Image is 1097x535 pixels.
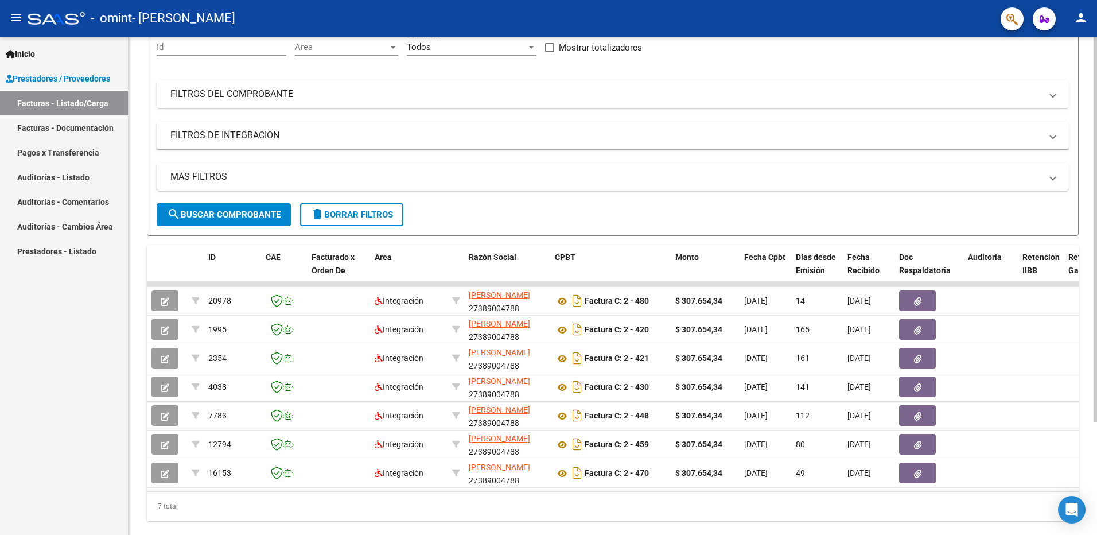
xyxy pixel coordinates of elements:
[469,461,546,485] div: 27389004788
[847,354,871,363] span: [DATE]
[208,296,231,305] span: 20978
[307,245,370,296] datatable-header-cell: Facturado x Orden De
[744,382,768,391] span: [DATE]
[375,411,423,420] span: Integración
[6,72,110,85] span: Prestadores / Proveedores
[899,253,951,275] span: Doc Respaldatoria
[570,406,585,425] i: Descargar documento
[208,382,227,391] span: 4038
[847,325,871,334] span: [DATE]
[310,210,393,220] span: Borrar Filtros
[796,325,810,334] span: 165
[796,382,810,391] span: 141
[675,468,722,478] strong: $ 307.654,34
[847,382,871,391] span: [DATE]
[310,207,324,221] mat-icon: delete
[469,348,530,357] span: [PERSON_NAME]
[550,245,671,296] datatable-header-cell: CPBT
[894,245,963,296] datatable-header-cell: Doc Respaldatoria
[469,319,530,328] span: [PERSON_NAME]
[469,463,530,472] span: [PERSON_NAME]
[170,88,1041,100] mat-panel-title: FILTROS DEL COMPROBANTE
[796,468,805,478] span: 49
[968,253,1002,262] span: Auditoria
[796,253,836,275] span: Días desde Emisión
[570,435,585,453] i: Descargar documento
[570,349,585,367] i: Descargar documento
[469,404,546,428] div: 27389004788
[675,382,722,391] strong: $ 307.654,34
[796,411,810,420] span: 112
[204,245,261,296] datatable-header-cell: ID
[963,245,1018,296] datatable-header-cell: Auditoria
[469,317,546,342] div: 27389004788
[469,375,546,399] div: 27389004788
[170,129,1041,142] mat-panel-title: FILTROS DE INTEGRACION
[796,440,805,449] span: 80
[469,405,530,414] span: [PERSON_NAME]
[375,382,423,391] span: Integración
[157,122,1069,149] mat-expansion-panel-header: FILTROS DE INTEGRACION
[312,253,355,275] span: Facturado x Orden De
[675,411,722,420] strong: $ 307.654,34
[847,296,871,305] span: [DATE]
[208,325,227,334] span: 1995
[370,245,448,296] datatable-header-cell: Area
[671,245,740,296] datatable-header-cell: Monto
[300,203,403,226] button: Borrar Filtros
[570,378,585,396] i: Descargar documento
[375,296,423,305] span: Integración
[91,6,132,31] span: - omint
[208,468,231,478] span: 16153
[167,210,281,220] span: Buscar Comprobante
[1074,11,1088,25] mat-icon: person
[407,42,431,52] span: Todos
[469,434,530,443] span: [PERSON_NAME]
[675,325,722,334] strong: $ 307.654,34
[585,297,649,306] strong: Factura C: 2 - 480
[375,354,423,363] span: Integración
[132,6,235,31] span: - [PERSON_NAME]
[167,207,181,221] mat-icon: search
[570,320,585,339] i: Descargar documento
[796,354,810,363] span: 161
[469,289,546,313] div: 27389004788
[469,377,530,386] span: [PERSON_NAME]
[744,253,785,262] span: Fecha Cpbt
[208,354,227,363] span: 2354
[675,440,722,449] strong: $ 307.654,34
[559,41,642,55] span: Mostrar totalizadores
[744,296,768,305] span: [DATE]
[585,469,649,478] strong: Factura C: 2 - 470
[675,354,722,363] strong: $ 307.654,34
[208,411,227,420] span: 7783
[295,42,388,52] span: Area
[469,346,546,370] div: 27389004788
[570,292,585,310] i: Descargar documento
[843,245,894,296] datatable-header-cell: Fecha Recibido
[375,253,392,262] span: Area
[375,468,423,478] span: Integración
[170,170,1041,183] mat-panel-title: MAS FILTROS
[791,245,843,296] datatable-header-cell: Días desde Emisión
[157,203,291,226] button: Buscar Comprobante
[469,432,546,456] div: 27389004788
[1058,496,1086,524] div: Open Intercom Messenger
[6,48,35,60] span: Inicio
[555,253,575,262] span: CPBT
[585,325,649,335] strong: Factura C: 2 - 420
[744,468,768,478] span: [DATE]
[796,296,805,305] span: 14
[744,411,768,420] span: [DATE]
[585,412,649,421] strong: Factura C: 2 - 448
[208,253,216,262] span: ID
[157,80,1069,108] mat-expansion-panel-header: FILTROS DEL COMPROBANTE
[740,245,791,296] datatable-header-cell: Fecha Cpbt
[744,354,768,363] span: [DATE]
[847,253,880,275] span: Fecha Recibido
[147,492,1079,521] div: 7 total
[675,296,722,305] strong: $ 307.654,34
[157,163,1069,191] mat-expansion-panel-header: MAS FILTROS
[469,253,516,262] span: Razón Social
[375,325,423,334] span: Integración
